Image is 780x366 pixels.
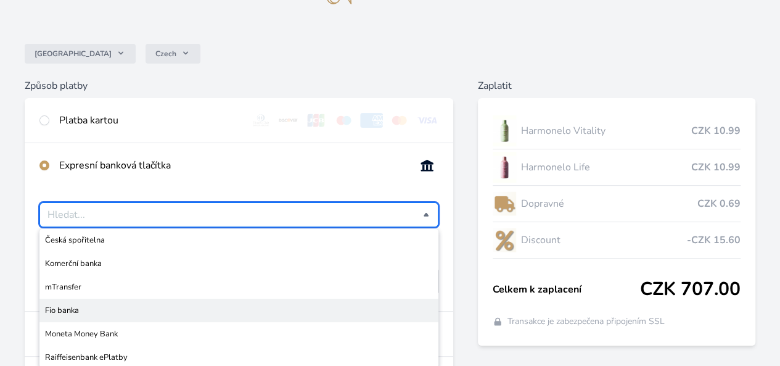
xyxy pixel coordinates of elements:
span: CZK 10.99 [691,160,741,175]
img: diners.svg [250,113,273,128]
span: Harmonelo Life [521,160,691,175]
img: amex.svg [360,113,383,128]
span: Harmonelo Vitality [521,123,691,138]
span: [GEOGRAPHIC_DATA] [35,49,112,59]
span: Discount [521,233,687,247]
span: Fio banka [45,304,433,317]
span: -CZK 15.60 [687,233,741,247]
span: CZK 10.99 [691,123,741,138]
span: Czech [155,49,176,59]
h6: Způsob platby [25,78,453,93]
span: Celkem k zaplacení [493,282,640,297]
img: jcb.svg [305,113,327,128]
span: Komerční banka [45,257,433,270]
span: Česká spořitelna [45,234,433,246]
span: Raiffeisenbank ePlatby [45,351,433,364]
h6: Zaplatit [478,78,755,93]
span: Moneta Money Bank [45,328,433,340]
span: CZK 707.00 [640,278,741,301]
img: maestro.svg [332,113,355,128]
div: Platba kartou [59,113,240,128]
img: mc.svg [388,113,411,128]
img: delivery-lo.png [493,188,516,219]
div: Vyberte svou banku [39,202,438,227]
button: Czech [146,44,200,64]
img: discover.svg [277,113,300,128]
span: mTransfer [45,281,433,293]
img: visa.svg [416,113,438,128]
div: Expresní banková tlačítka [59,158,406,173]
img: CLEAN_LIFE_se_stinem_x-lo.jpg [493,152,516,183]
span: Transakce je zabezpečena připojením SSL [507,315,665,328]
button: [GEOGRAPHIC_DATA] [25,44,136,64]
img: CLEAN_VITALITY_se_stinem_x-lo.jpg [493,115,516,146]
span: CZK 0.69 [697,196,741,211]
input: Česká spořitelnaKomerční bankamTransferFio bankaMoneta Money BankRaiffeisenbank ePlatby [47,207,423,222]
span: Dopravné [521,196,697,211]
img: discount-lo.png [493,225,516,256]
img: onlineBanking_CZ.svg [416,158,438,173]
